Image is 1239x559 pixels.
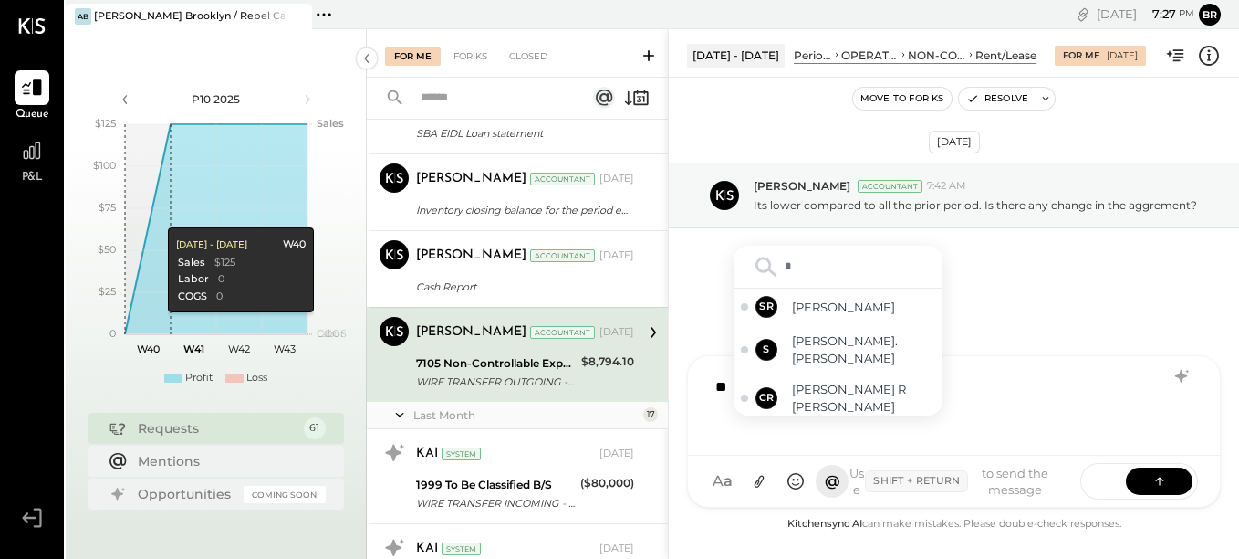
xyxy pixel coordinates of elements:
text: W40 [136,343,159,355]
div: [DATE] [929,131,980,153]
div: [DATE] [1097,5,1194,23]
text: Labor [317,327,344,340]
div: Accountant [530,326,595,339]
div: Profit [185,371,213,385]
div: Accountant [530,173,595,185]
div: Select Chintan R Dave - Offline [734,374,942,422]
div: Opportunities [138,485,234,503]
div: 0 [217,272,224,287]
div: copy link [1074,5,1092,24]
div: SBA EIDL Loan statement [416,124,629,142]
div: [PERSON_NAME] [416,247,526,265]
text: 0 [109,327,116,340]
div: KAI [416,540,438,558]
div: Sales [177,256,204,270]
div: Coming Soon [244,486,326,503]
span: SEND [1081,459,1126,505]
text: $100 [93,159,116,172]
button: Move to for ks [853,88,952,110]
button: @ [816,465,849,498]
div: Requests [138,419,295,438]
span: [PERSON_NAME] [754,178,850,194]
span: P&L [22,170,43,186]
div: Select Shaun Rose - Offline [734,289,942,325]
p: Its lower compared to all the prior period. Is there any change in the aggrement? [754,197,1197,213]
div: $8,794.10 [581,353,634,371]
div: 0 [215,290,222,304]
span: S [763,343,770,357]
div: Inventory closing balance for the period end. [416,201,629,219]
span: [PERSON_NAME] R [PERSON_NAME] [792,381,935,415]
span: Shift + Return [865,470,968,492]
a: P&L [1,133,63,186]
div: System [442,543,481,555]
text: W41 [182,343,203,355]
span: Queue [16,107,49,123]
span: pm [1179,7,1194,20]
div: 1999 To Be Classified B/S [416,476,575,494]
span: [PERSON_NAME] [792,299,935,316]
div: System [442,448,481,460]
span: SR [759,300,774,314]
span: @ [825,472,840,490]
text: $125 [95,117,116,130]
div: [DATE] - [DATE] [175,238,246,251]
div: KAI [416,445,438,463]
text: Sales [317,117,344,130]
div: 61 [304,417,326,439]
a: Queue [1,70,63,123]
div: Accountant [858,180,922,193]
div: Cash Report [416,278,629,296]
div: Mentions [138,452,317,470]
div: WIRE TRANSFER INCOMING - SKYNET MEDIA LLC [416,494,575,512]
div: [PERSON_NAME] [416,323,526,342]
div: [PERSON_NAME] [416,170,526,188]
text: W42 [228,343,250,355]
div: OPERATING EXPENSES (EBITDA) [841,47,899,63]
div: [DATE] [599,248,634,263]
div: [DATE] [599,447,634,461]
div: $125 [213,256,234,270]
span: CR [759,391,775,406]
div: Period P&L [794,47,832,63]
div: [PERSON_NAME] Brooklyn / Rebel Cafe [94,9,285,24]
div: Closed [500,47,557,66]
text: $75 [99,201,116,214]
div: Rent/Lease [975,47,1036,63]
div: NON-CONTROLLABLE EXPENSES [908,47,966,63]
div: WIRE TRANSFER OUTGOING - Two [PERSON_NAME] LLC [416,373,576,391]
div: 17 [643,407,658,422]
div: Last Month [413,407,639,423]
div: For Me [385,47,441,66]
text: $50 [98,243,116,256]
span: 7 : 27 [1140,5,1176,23]
div: AB [75,8,91,25]
div: [DATE] [599,325,634,340]
span: [PERSON_NAME].[PERSON_NAME] [792,332,935,366]
div: Loss [246,371,267,385]
div: Accountant [530,249,595,262]
button: Aa [706,465,739,498]
div: Select shannon.s.jeong - Offline [734,325,942,374]
div: 7105 Non-Controllable Expenses:Rent/Lease [416,354,576,373]
text: W43 [274,343,296,355]
button: Br [1199,4,1221,26]
div: COGS [177,290,206,304]
span: a [724,472,733,490]
div: Use to send the message [849,465,1062,499]
div: Labor [177,272,208,287]
div: [DATE] - [DATE] [687,44,785,67]
div: For Me [1063,49,1100,62]
div: [DATE] [1107,49,1138,62]
div: [DATE] [599,542,634,556]
div: W40 [282,237,305,252]
div: P10 2025 [139,91,294,107]
div: For KS [444,47,496,66]
text: $25 [99,285,116,298]
div: [DATE] [599,172,634,186]
div: ($80,000) [580,474,634,492]
span: 7:42 AM [927,179,966,194]
button: Resolve [959,88,1036,110]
